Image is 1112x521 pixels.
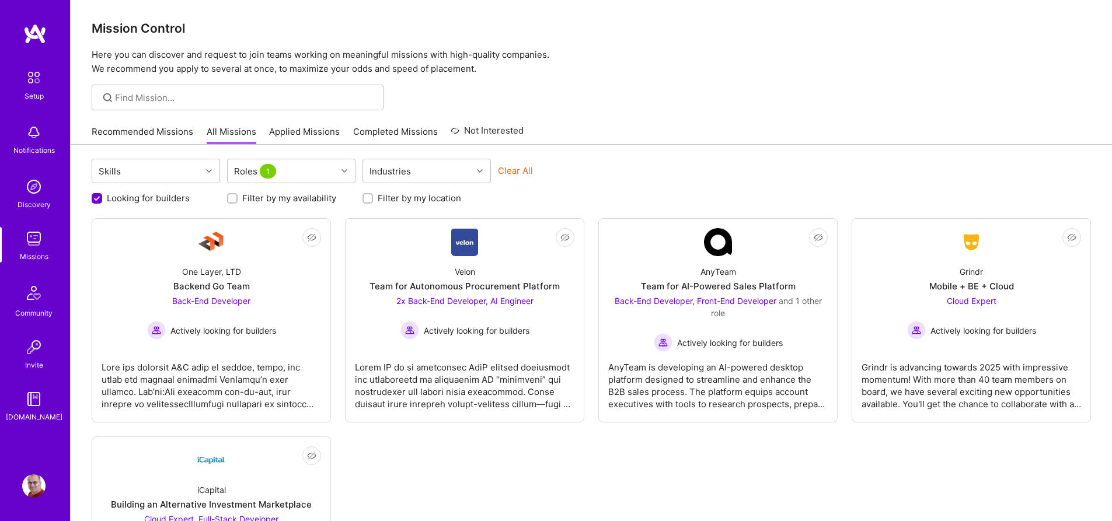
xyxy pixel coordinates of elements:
[22,121,46,144] img: bell
[367,163,414,180] div: Industries
[22,175,46,198] img: discovery
[341,168,347,174] i: icon Chevron
[25,359,43,371] div: Invite
[455,265,475,278] div: Velon
[608,228,828,412] a: Company LogoAnyTeamTeam for AI-Powered Sales PlatformBack-End Developer, Front-End Developer and ...
[307,233,316,242] i: icon EyeClosed
[19,474,48,498] a: User Avatar
[451,228,479,256] img: Company Logo
[231,163,281,180] div: Roles
[814,233,823,242] i: icon EyeClosed
[862,352,1081,410] div: Grindr is advancing towards 2025 with impressive momentum! With more than 40 team members on boar...
[22,65,46,90] img: setup
[197,484,226,496] div: iCapital
[355,352,574,410] div: Lorem IP do si ametconsec AdiP elitsed doeiusmodt inc utlaboreetd ma aliquaenim AD “minimveni” qu...
[498,165,533,177] button: Clear All
[101,91,114,104] i: icon SearchGrey
[107,192,190,204] label: Looking for builders
[22,387,46,411] img: guide book
[13,144,55,156] div: Notifications
[396,296,534,306] span: 2x Back-End Developer, AI Engineer
[960,265,983,278] div: Grindr
[907,321,926,340] img: Actively looking for builders
[378,192,461,204] label: Filter by my location
[1067,233,1076,242] i: icon EyeClosed
[173,280,250,292] div: Backend Go Team
[115,92,375,104] input: Find Mission...
[22,227,46,250] img: teamwork
[400,321,419,340] img: Actively looking for builders
[96,163,124,180] div: Skills
[862,228,1081,412] a: Company LogoGrindrMobile + BE + CloudCloud Expert Actively looking for buildersActively looking f...
[102,228,321,412] a: Company LogoOne Layer, LTDBackend Go TeamBack-End Developer Actively looking for buildersActively...
[929,280,1014,292] div: Mobile + BE + Cloud
[477,168,483,174] i: icon Chevron
[608,352,828,410] div: AnyTeam is developing an AI-powered desktop platform designed to streamline and enhance the B2B s...
[25,90,44,102] div: Setup
[92,21,1091,36] h3: Mission Control
[353,125,438,145] a: Completed Missions
[22,335,46,359] img: Invite
[20,250,48,263] div: Missions
[930,324,1036,337] span: Actively looking for builders
[424,324,529,337] span: Actively looking for builders
[704,228,732,256] img: Company Logo
[957,232,985,253] img: Company Logo
[451,124,524,145] a: Not Interested
[92,48,1091,76] p: Here you can discover and request to join teams working on meaningful missions with high-quality ...
[560,233,570,242] i: icon EyeClosed
[182,265,241,278] div: One Layer, LTD
[23,23,47,44] img: logo
[260,164,276,179] span: 1
[947,296,996,306] span: Cloud Expert
[641,280,796,292] div: Team for AI-Powered Sales Platform
[197,446,225,474] img: Company Logo
[269,125,340,145] a: Applied Missions
[654,333,672,352] img: Actively looking for builders
[355,228,574,412] a: Company LogoVelonTeam for Autonomous Procurement Platform2x Back-End Developer, AI Engineer Activ...
[20,279,48,307] img: Community
[197,228,225,256] img: Company Logo
[18,198,51,211] div: Discovery
[172,296,250,306] span: Back-End Developer
[677,337,783,349] span: Actively looking for builders
[92,125,193,145] a: Recommended Missions
[207,125,256,145] a: All Missions
[307,451,316,460] i: icon EyeClosed
[111,498,312,510] div: Building an Alternative Investment Marketplace
[369,280,560,292] div: Team for Autonomous Procurement Platform
[102,352,321,410] div: Lore ips dolorsit A&C adip el seddoe, tempo, inc utlab etd magnaal enimadmi VenIamqu’n exer ullam...
[242,192,336,204] label: Filter by my availability
[15,307,53,319] div: Community
[615,296,776,306] span: Back-End Developer, Front-End Developer
[6,411,62,423] div: [DOMAIN_NAME]
[170,324,276,337] span: Actively looking for builders
[147,321,166,340] img: Actively looking for builders
[22,474,46,498] img: User Avatar
[206,168,212,174] i: icon Chevron
[700,265,736,278] div: AnyTeam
